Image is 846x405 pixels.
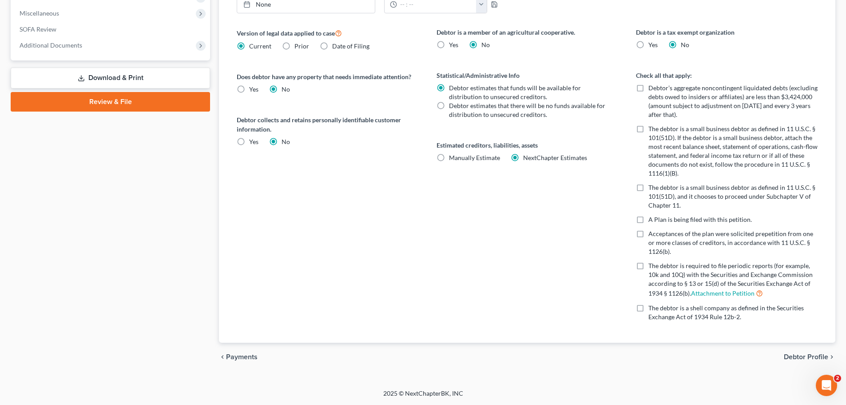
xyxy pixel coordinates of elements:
span: Yes [249,85,258,93]
i: chevron_right [828,353,835,361]
label: Debtor is a tax exempt organization [636,28,818,37]
span: No [481,41,490,48]
a: Download & Print [11,68,210,88]
span: Debtor estimates that there will be no funds available for distribution to unsecured creditors. [449,102,605,118]
label: Version of legal data applied to case [237,28,418,38]
span: Manually Estimate [449,154,500,161]
label: Check all that apply: [636,71,818,80]
span: Payments [226,353,258,361]
label: Estimated creditors, liabilities, assets [437,140,618,150]
span: NextChapter Estimates [523,154,587,161]
span: The debtor is required to file periodic reports (for example, 10k and 10Q) with the Securities an... [648,262,813,297]
span: Yes [648,41,658,48]
span: Miscellaneous [20,9,59,17]
span: Prior [294,42,309,50]
span: SOFA Review [20,25,56,33]
span: A Plan is being filed with this petition. [648,216,752,223]
div: 2025 © NextChapterBK, INC [170,389,676,405]
label: Debtor collects and retains personally identifiable customer information. [237,115,418,134]
a: Attachment to Petition [691,289,755,297]
iframe: Intercom live chat [816,375,837,396]
span: Date of Filing [332,42,369,50]
span: 2 [834,375,841,382]
span: Debtor estimates that funds will be available for distribution to unsecured creditors. [449,84,581,100]
label: Does debtor have any property that needs immediate attention? [237,72,418,81]
span: Debtor Profile [784,353,828,361]
label: Debtor is a member of an agricultural cooperative. [437,28,618,37]
span: No [681,41,689,48]
button: Debtor Profile chevron_right [784,353,835,361]
span: The debtor is a small business debtor as defined in 11 U.S.C. § 101(51D), and it chooses to proce... [648,184,815,209]
span: The debtor is a small business debtor as defined in 11 U.S.C. § 101(51D). If the debtor is a smal... [648,125,818,177]
button: chevron_left Payments [219,353,258,361]
i: chevron_left [219,353,226,361]
span: Yes [249,138,258,145]
span: No [282,85,290,93]
span: Acceptances of the plan were solicited prepetition from one or more classes of creditors, in acco... [648,230,813,255]
span: No [282,138,290,145]
span: The debtor is a shell company as defined in the Securities Exchange Act of 1934 Rule 12b-2. [648,304,804,321]
span: Yes [449,41,458,48]
a: Review & File [11,92,210,112]
a: SOFA Review [12,21,210,37]
label: Statistical/Administrative Info [437,71,618,80]
span: Debtor’s aggregate noncontingent liquidated debts (excluding debts owed to insiders or affiliates... [648,84,818,118]
span: Current [249,42,271,50]
span: Additional Documents [20,41,82,49]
